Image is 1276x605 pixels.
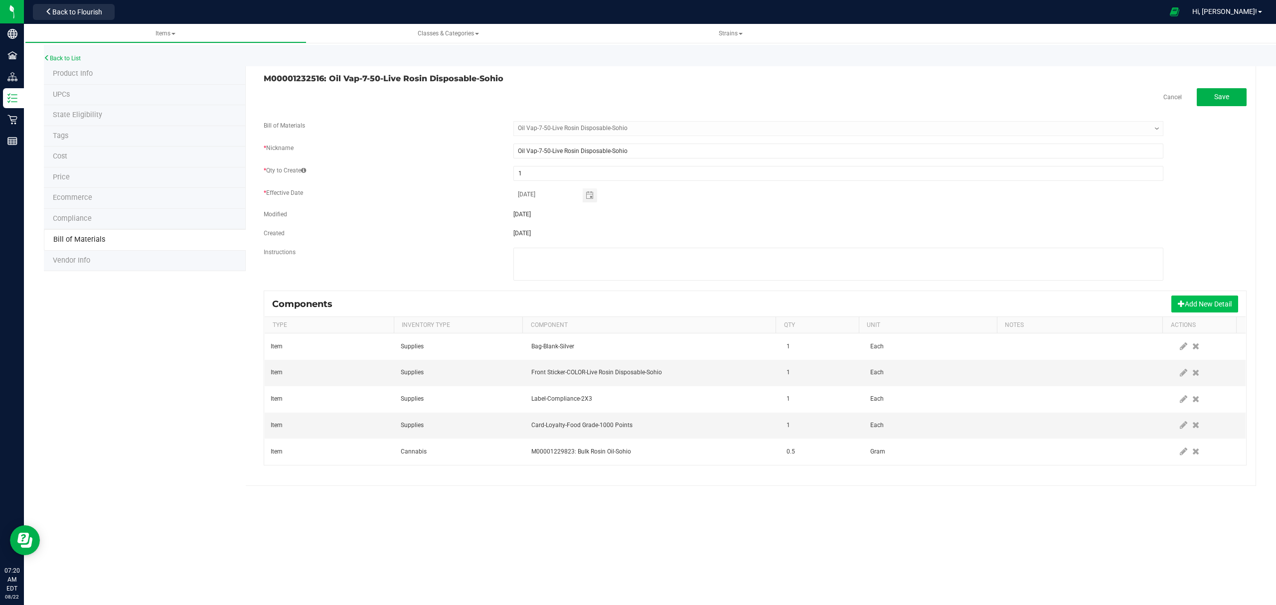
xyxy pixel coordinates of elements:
span: Items [156,30,175,37]
label: Created [264,229,285,238]
span: Bill of Materials [53,235,105,244]
span: Toggle calendar [583,188,597,202]
p: 08/22 [4,593,19,601]
span: Tag [53,132,68,140]
span: Each [870,369,884,376]
span: Ecommerce [53,193,92,202]
input: null [513,188,583,201]
span: Vendor Info [53,256,90,265]
span: Back to Flourish [52,8,102,16]
span: 0.5 [787,448,795,455]
span: 1 [787,369,790,376]
span: 1 [787,395,790,402]
span: Price [53,173,70,181]
label: Bill of Materials [264,121,305,130]
label: Qty to Create [264,166,306,175]
inline-svg: Inventory [7,93,17,103]
span: Item [271,395,283,402]
span: [DATE] [513,211,531,218]
label: Instructions [264,248,296,257]
p: 07:20 AM EDT [4,566,19,593]
button: Add New Detail [1171,296,1238,312]
span: Each [870,343,884,350]
button: Save [1197,88,1247,106]
inline-svg: Facilities [7,50,17,60]
input: Nickname [513,144,1163,158]
span: Label-Compliance-2X3 [531,395,592,402]
span: Item [271,448,283,455]
inline-svg: Distribution [7,72,17,82]
a: Cancel [1163,93,1182,102]
inline-svg: Company [7,29,17,39]
span: Strains [719,30,743,37]
span: Supplies [401,343,424,350]
label: Effective Date [264,188,303,197]
span: M00001229823: Bulk Rosin Oil-Sohio [531,448,631,455]
span: The quantity of the item or item variation expected to be created from the component quantities e... [301,167,306,174]
span: Cost [53,152,67,160]
span: Supplies [401,369,424,376]
span: Save [1214,93,1229,101]
span: Classes & Categories [418,30,479,37]
th: Actions [1162,317,1236,334]
label: Nickname [264,144,294,152]
th: Type [265,317,394,334]
button: Back to Flourish [33,4,115,20]
span: Item [271,343,283,350]
span: 1 [787,343,790,350]
span: Item [271,369,283,376]
span: Open Ecommerce Menu [1163,2,1186,21]
span: Bag-Blank-Silver [531,343,574,350]
label: Modified [264,210,287,219]
span: Product Info [53,69,93,78]
span: Each [870,395,884,402]
iframe: Resource center [10,525,40,555]
h3: M00001232516: Oil Vap-7-50-Live Rosin Disposable-Sohio [264,74,748,83]
th: Qty [776,317,858,334]
span: Card-Loyalty-Food Grade-1000 Points [531,422,633,429]
span: Tag [53,90,70,99]
span: Hi, [PERSON_NAME]! [1192,7,1257,15]
span: Compliance [53,214,92,223]
span: Each [870,422,884,429]
th: Notes [997,317,1162,334]
span: [DATE] [513,230,531,237]
span: Supplies [401,395,424,402]
span: Supplies [401,422,424,429]
th: Unit [859,317,997,334]
th: Component [522,317,776,334]
span: Item [271,422,283,429]
inline-svg: Retail [7,115,17,125]
span: Tag [53,111,102,119]
inline-svg: Reports [7,136,17,146]
span: Cannabis [401,448,427,455]
a: Back to List [44,55,81,62]
div: Components [272,299,340,309]
span: Gram [870,448,885,455]
span: 1 [787,422,790,429]
span: Front Sticker-COLOR-Live Rosin Disposable-Sohio [531,369,662,376]
th: Inventory Type [394,317,523,334]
